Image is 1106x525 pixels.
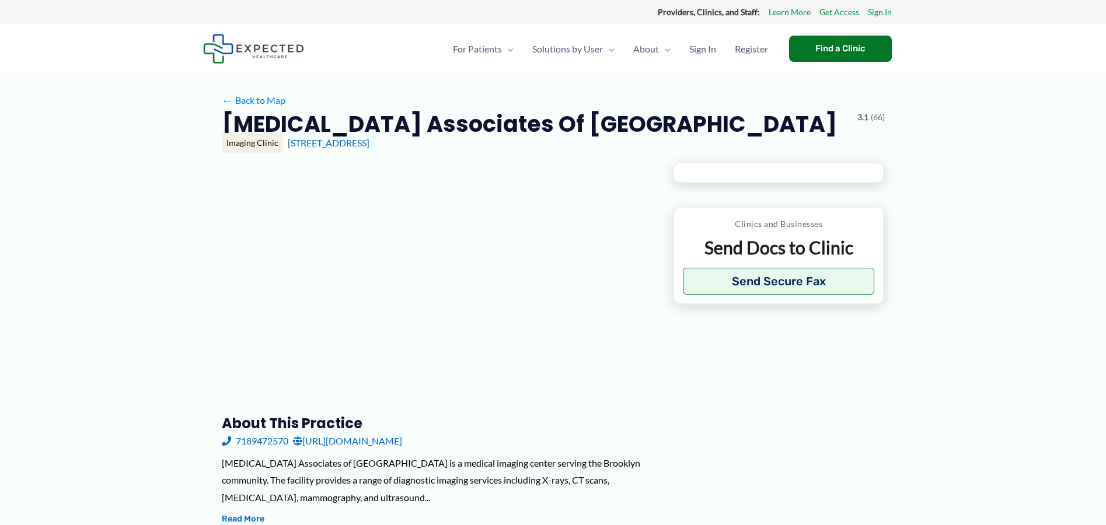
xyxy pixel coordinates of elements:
[222,454,654,506] div: [MEDICAL_DATA] Associates of [GEOGRAPHIC_DATA] is a medical imaging center serving the Brooklyn c...
[658,7,760,17] strong: Providers, Clinics, and Staff:
[453,29,502,69] span: For Patients
[683,268,875,295] button: Send Secure Fax
[769,5,811,20] a: Learn More
[683,236,875,259] p: Send Docs to Clinic
[725,29,777,69] a: Register
[868,5,892,20] a: Sign In
[683,216,875,232] p: Clinics and Businesses
[532,29,603,69] span: Solutions by User
[689,29,716,69] span: Sign In
[222,414,654,432] h3: About this practice
[444,29,777,69] nav: Primary Site Navigation
[659,29,671,69] span: Menu Toggle
[680,29,725,69] a: Sign In
[222,94,233,106] span: ←
[789,36,892,62] a: Find a Clinic
[857,110,868,125] span: 3.1
[293,432,402,450] a: [URL][DOMAIN_NAME]
[523,29,624,69] a: Solutions by UserMenu Toggle
[633,29,659,69] span: About
[222,110,837,138] h2: [MEDICAL_DATA] Associates of [GEOGRAPHIC_DATA]
[222,92,285,109] a: ←Back to Map
[603,29,615,69] span: Menu Toggle
[222,133,283,153] div: Imaging Clinic
[735,29,768,69] span: Register
[288,137,369,148] a: [STREET_ADDRESS]
[444,29,523,69] a: For PatientsMenu Toggle
[819,5,859,20] a: Get Access
[203,34,304,64] img: Expected Healthcare Logo - side, dark font, small
[624,29,680,69] a: AboutMenu Toggle
[502,29,514,69] span: Menu Toggle
[871,110,885,125] span: (66)
[222,432,288,450] a: 7189472570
